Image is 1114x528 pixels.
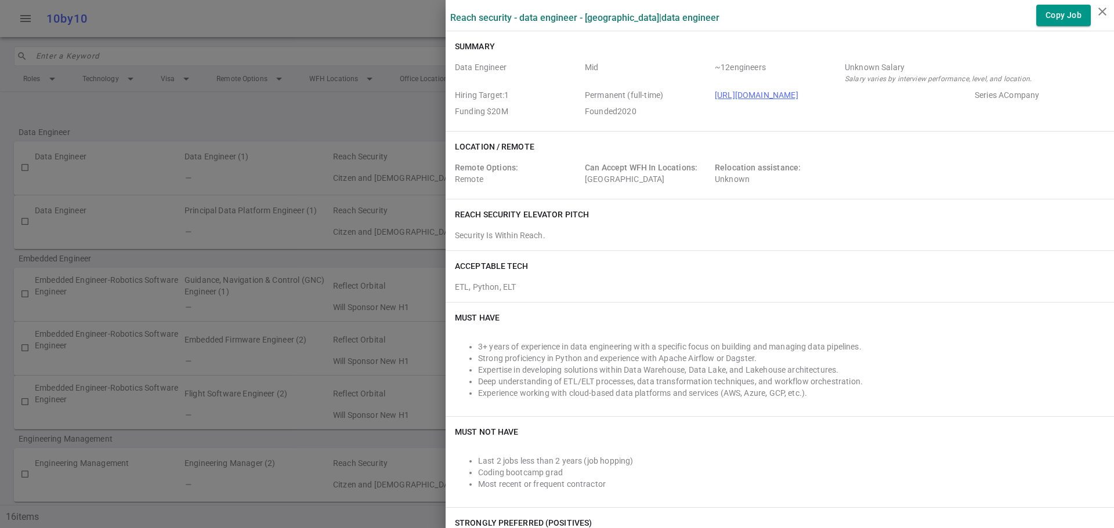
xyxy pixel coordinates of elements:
[715,89,970,101] span: Company URL
[975,89,1100,101] span: Employer Stage e.g. Series A
[585,61,710,85] span: Level
[478,455,1105,467] li: Last 2 jobs less than 2 years (job hopping)
[585,163,697,172] span: Can Accept WFH In Locations:
[478,467,1105,478] li: Coding bootcamp grad
[1095,5,1109,19] i: close
[455,426,518,438] h6: Must NOT Have
[455,162,580,185] div: Remote
[478,478,1105,490] li: Most recent or frequent contractor
[455,276,1105,293] div: ETL, Python, ELT
[585,89,710,101] span: Job Type
[455,141,534,152] h6: Location / Remote
[455,209,589,220] h6: Reach Security elevator pitch
[455,61,580,85] span: Roles
[715,90,798,100] a: [URL][DOMAIN_NAME]
[478,376,1105,387] li: Deep understanding of ETL/ELT processes, data transformation techniques, and workflow orchestration.
[455,312,500,323] h6: Must Have
[715,162,840,185] div: Unknown
[715,163,801,172] span: Relocation assistance:
[845,75,1032,83] i: Salary varies by interview performance, level, and location.
[455,230,1105,241] div: Security Is Within Reach.
[450,12,719,23] label: Reach Security - Data Engineer - [GEOGRAPHIC_DATA] | Data Engineer
[455,41,495,52] h6: Summary
[455,89,580,101] span: Hiring Target
[455,163,518,172] span: Remote Options:
[845,61,1100,73] div: Salary Range
[478,341,1105,352] li: 3+ years of experience in data engineering with a specific focus on building and managing data pi...
[478,352,1105,364] li: Strong proficiency in Python and experience with Apache Airflow or Dagster.
[455,105,580,117] span: Employer Founding
[1036,5,1091,26] button: Copy Job
[585,105,710,117] span: Employer Founded
[585,162,710,185] div: [GEOGRAPHIC_DATA]
[478,364,1105,376] li: Expertise in developing solutions within Data Warehouse, Data Lake, and Lakehouse architectures.
[455,260,529,272] h6: ACCEPTABLE TECH
[478,387,1105,399] li: Experience working with cloud-based data platforms and services (AWS, Azure, GCP, etc.).
[715,61,840,85] span: Team Count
